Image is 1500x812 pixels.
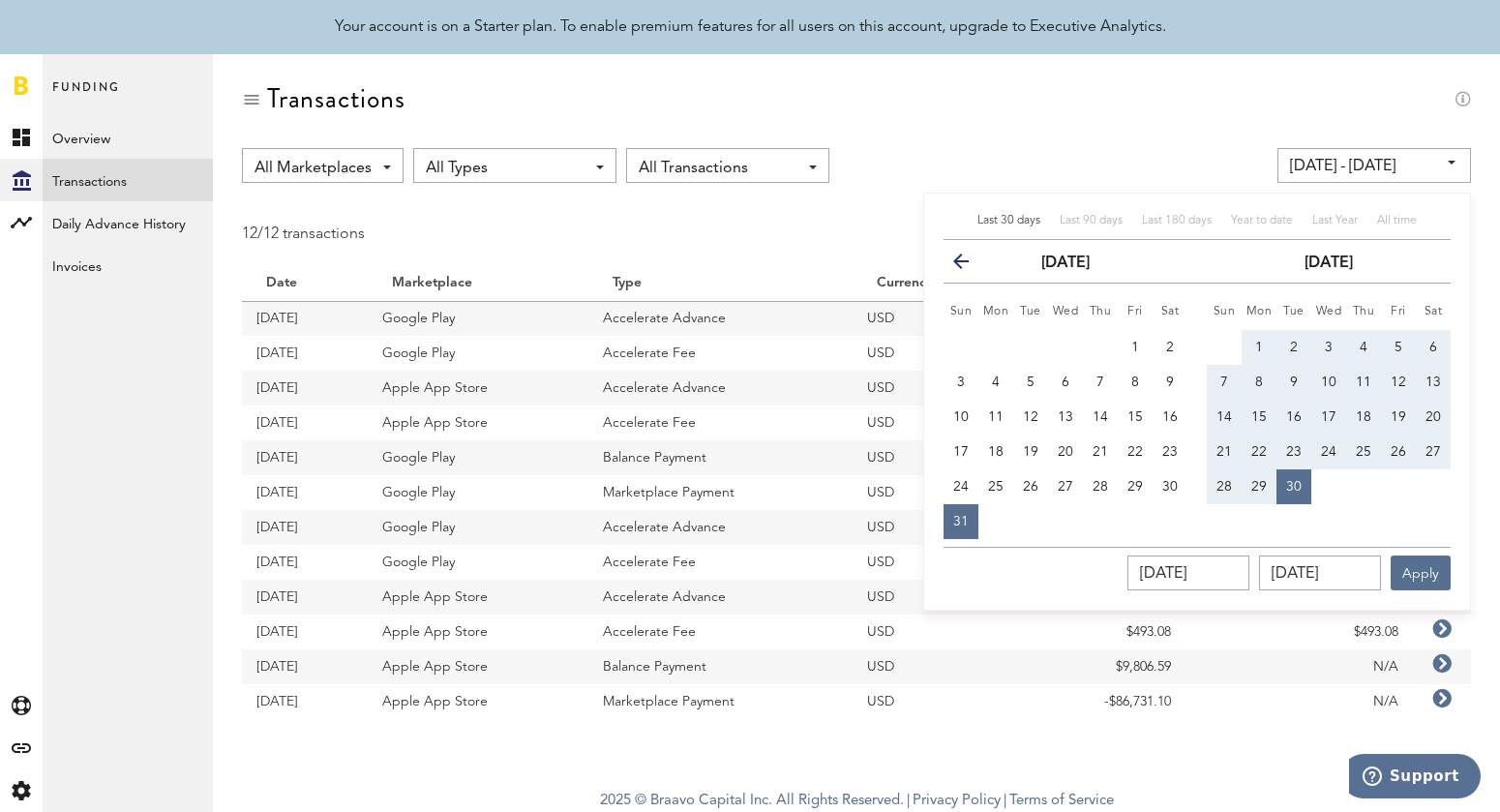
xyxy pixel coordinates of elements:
td: [DATE] [242,649,368,684]
span: 4 [992,376,1000,389]
span: 16 [1162,410,1178,424]
button: 20 [1048,435,1083,469]
span: 10 [953,410,969,424]
td: [DATE] [242,615,368,649]
td: [DATE] [242,406,368,440]
span: 11 [1356,376,1371,389]
small: Wednesday [1316,306,1342,317]
button: 12 [1013,400,1048,435]
span: 6 [1429,341,1437,354]
button: 1 [1242,330,1276,365]
button: 16 [1153,400,1187,435]
span: 27 [1058,480,1073,494]
span: Last Year [1312,215,1358,226]
td: USD [853,615,1024,649]
button: 8 [1242,365,1276,400]
td: [DATE] [242,475,368,510]
td: USD [853,301,1024,336]
td: Apple App Store [368,649,588,684]
button: 20 [1416,400,1451,435]
span: Year to date [1231,215,1293,226]
button: 24 [1311,435,1346,469]
a: Terms of Service [1009,794,1114,808]
small: Monday [1246,306,1273,317]
th: Currency [853,266,1024,301]
td: Google Play [368,545,588,580]
small: Thursday [1353,306,1375,317]
button: 9 [1276,365,1311,400]
small: Saturday [1161,306,1180,317]
span: 27 [1425,445,1441,459]
td: Google Play [368,510,588,545]
button: 22 [1118,435,1153,469]
button: 5 [1381,330,1416,365]
button: 13 [1048,400,1083,435]
span: 5 [1027,376,1035,389]
span: 22 [1127,445,1143,459]
button: 14 [1083,400,1118,435]
button: 28 [1207,469,1242,504]
td: Apple App Store [368,615,588,649]
td: $493.08 [1024,615,1185,649]
button: 2 [1153,330,1187,365]
span: 17 [953,445,969,459]
td: [DATE] [242,336,368,371]
button: 23 [1276,435,1311,469]
span: 7 [1220,376,1228,389]
span: 28 [1216,480,1232,494]
button: 21 [1083,435,1118,469]
span: All Types [426,152,585,185]
td: [DATE] [242,510,368,545]
td: Marketplace Payment [588,684,852,719]
button: 18 [978,435,1013,469]
button: 13 [1416,365,1451,400]
button: 29 [1118,469,1153,504]
span: 17 [1321,410,1336,424]
small: Tuesday [1283,306,1305,317]
small: Tuesday [1020,306,1041,317]
span: 21 [1093,445,1108,459]
span: All Marketplaces [255,152,372,185]
button: 3 [1311,330,1346,365]
td: [DATE] [242,371,368,406]
button: 12 [1381,365,1416,400]
small: Sunday [950,306,973,317]
span: 29 [1127,480,1143,494]
td: [DATE] [242,440,368,475]
a: Privacy Policy [913,794,1001,808]
button: 2 [1276,330,1311,365]
span: 18 [988,445,1004,459]
td: Accelerate Advance [588,580,852,615]
span: 2 [1166,341,1174,354]
button: 25 [978,469,1013,504]
button: 27 [1048,469,1083,504]
span: Funding [52,75,120,116]
td: USD [853,510,1024,545]
span: 13 [1058,410,1073,424]
td: $9,806.59 [1024,649,1185,684]
span: All time [1377,215,1417,226]
span: 8 [1255,376,1263,389]
td: [DATE] [242,545,368,580]
td: USD [853,406,1024,440]
span: 14 [1216,410,1232,424]
th: Marketplace [368,266,588,301]
td: [DATE] [242,580,368,615]
button: 21 [1207,435,1242,469]
button: 7 [1083,365,1118,400]
span: 3 [957,376,965,389]
button: 5 [1013,365,1048,400]
td: Google Play [368,336,588,371]
button: 28 [1083,469,1118,504]
button: 4 [1346,330,1381,365]
th: Type [588,266,852,301]
button: 9 [1153,365,1187,400]
button: 22 [1242,435,1276,469]
span: 9 [1290,376,1298,389]
span: 21 [1216,445,1232,459]
button: 4 [978,365,1013,400]
small: Saturday [1425,306,1443,317]
span: 24 [953,480,969,494]
td: Apple App Store [368,371,588,406]
td: $493.08 [1185,615,1413,649]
